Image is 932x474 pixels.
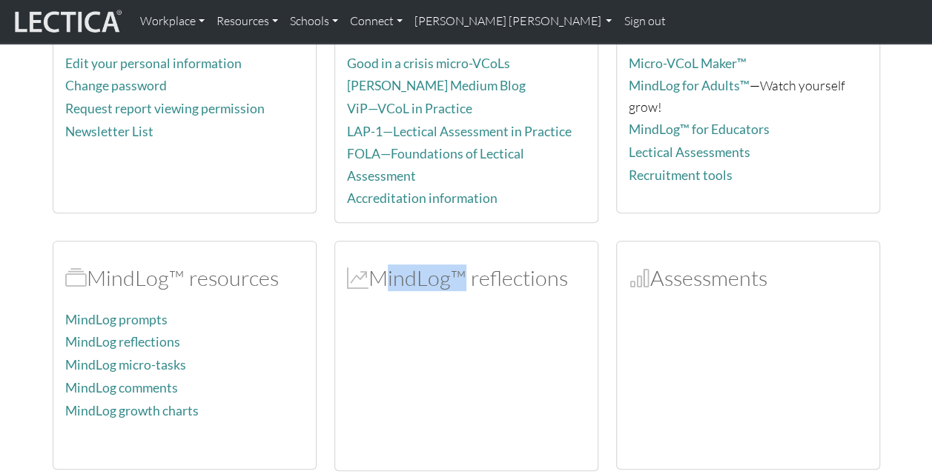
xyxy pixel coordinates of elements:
[409,6,618,37] a: [PERSON_NAME] [PERSON_NAME]
[629,56,747,71] a: Micro-VCoL Maker™
[65,56,242,71] a: Edit your personal information
[65,265,304,291] h2: MindLog™ resources
[347,190,498,206] a: Accreditation information
[629,167,733,183] a: Recruitment tools
[347,124,572,139] a: LAP-1—Lectical Assessment in Practice
[347,56,510,71] a: Good in a crisis micro-VCoLs
[347,264,368,291] span: MindLog
[629,121,770,137] a: MindLog™ for Educators
[347,146,524,183] a: FOLA—Foundations of Lectical Assessment
[629,264,650,291] span: Assessments
[629,144,750,160] a: Lectical Assessments
[347,78,526,93] a: [PERSON_NAME] Medium Blog
[65,124,153,139] a: Newsletter List
[347,265,586,291] h2: MindLog™ reflections
[65,312,168,327] a: MindLog prompts
[629,265,867,291] h2: Assessments
[344,6,409,37] a: Connect
[65,380,178,395] a: MindLog comments
[211,6,284,37] a: Resources
[65,101,265,116] a: Request report viewing permission
[65,334,180,350] a: MindLog reflections
[618,6,671,37] a: Sign out
[629,75,867,117] p: —Watch yourself grow!
[11,7,122,36] img: lecticalive
[284,6,344,37] a: Schools
[134,6,211,37] a: Workplace
[65,357,186,373] a: MindLog micro-tasks
[65,403,199,418] a: MindLog growth charts
[65,78,167,93] a: Change password
[629,78,750,93] a: MindLog for Adults™
[347,101,472,116] a: ViP—VCoL in Practice
[65,264,87,291] span: MindLog™ resources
